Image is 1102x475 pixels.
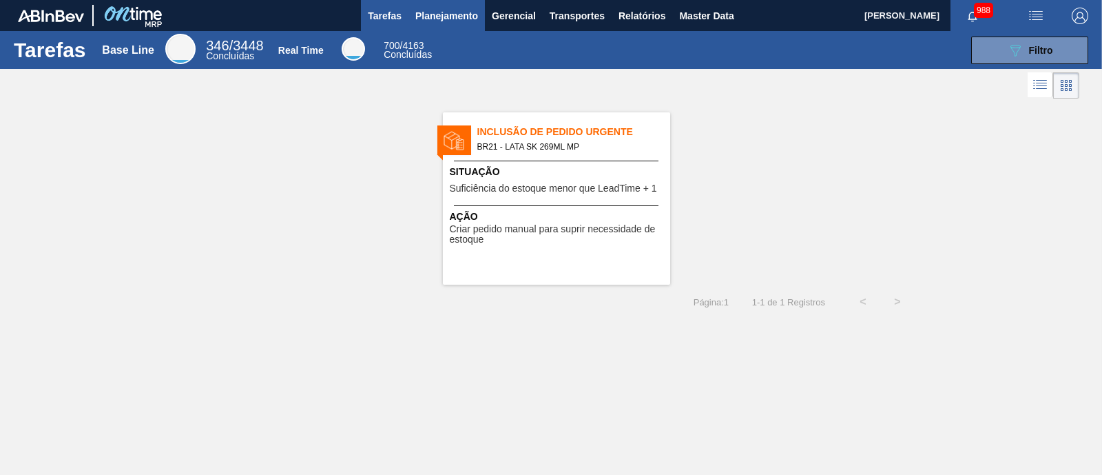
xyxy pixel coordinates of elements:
[950,6,995,26] button: Notificações
[278,45,324,56] div: Real Time
[368,8,402,24] span: Tarefas
[1028,72,1053,99] div: Visão em Lista
[971,37,1088,64] button: Filtro
[165,34,196,64] div: Base Line
[880,285,915,319] button: >
[206,38,229,53] span: 346
[749,297,825,307] span: 1 - 1 de 1 Registros
[492,8,536,24] span: Gerencial
[384,40,424,51] span: / 4163
[477,125,670,139] span: Inclusão de Pedido Urgente
[694,297,729,307] span: Página : 1
[206,50,254,61] span: Concluídas
[1072,8,1088,24] img: Logout
[550,8,605,24] span: Transportes
[206,40,263,61] div: Base Line
[384,40,399,51] span: 700
[206,38,263,53] span: / 3448
[450,224,667,245] span: Criar pedido manual para suprir necessidade de estoque
[974,3,993,18] span: 988
[450,183,657,194] span: Suficiência do estoque menor que LeadTime + 1
[618,8,665,24] span: Relatórios
[1053,72,1079,99] div: Visão em Cards
[102,44,154,57] div: Base Line
[450,165,667,179] span: Situação
[1028,8,1044,24] img: userActions
[450,210,667,224] span: Ação
[342,37,365,61] div: Real Time
[679,8,734,24] span: Master Data
[415,8,478,24] span: Planejamento
[384,49,432,60] span: Concluídas
[477,139,659,154] span: BR21 - LATA SK 269ML MP
[1029,45,1053,56] span: Filtro
[444,130,464,151] img: status
[846,285,880,319] button: <
[18,10,84,22] img: TNhmsLtSVTkK8tSr43FrP2fwEKptu5GPRR3wAAAABJRU5ErkJggg==
[14,42,86,58] h1: Tarefas
[384,41,432,59] div: Real Time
